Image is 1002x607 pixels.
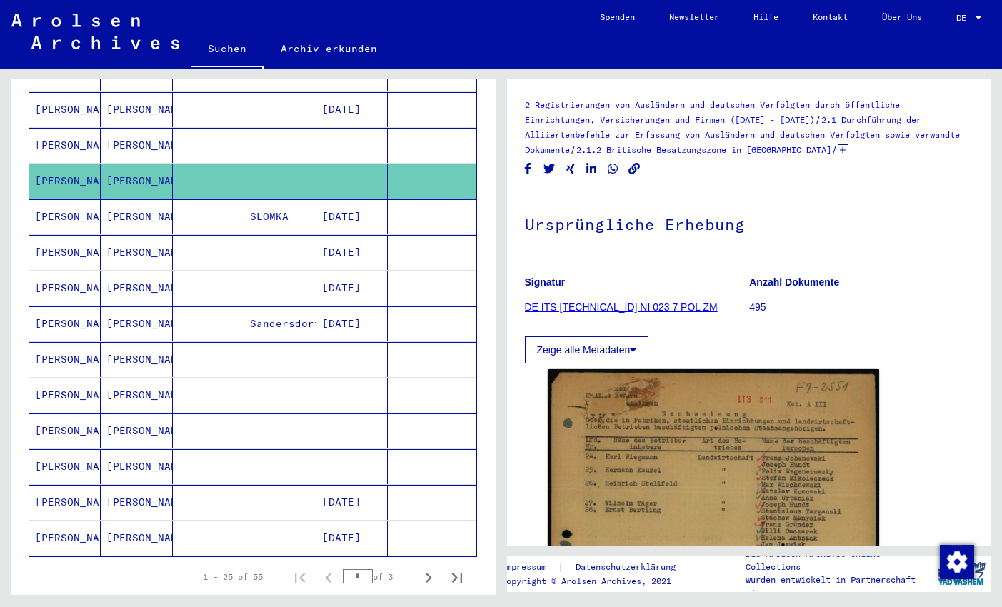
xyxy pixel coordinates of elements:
[29,235,101,270] mat-cell: [PERSON_NAME]
[501,575,693,588] p: Copyright © Arolsen Archives, 2021
[101,128,172,163] mat-cell: [PERSON_NAME]
[29,413,101,448] mat-cell: [PERSON_NAME]
[749,276,839,288] b: Anzahl Dokumente
[101,449,172,484] mat-cell: [PERSON_NAME]
[563,160,578,178] button: Share on Xing
[525,276,566,288] b: Signatur
[746,573,931,599] p: wurden entwickelt in Partnerschaft mit
[101,378,172,413] mat-cell: [PERSON_NAME]
[29,271,101,306] mat-cell: [PERSON_NAME]
[343,570,414,583] div: of 3
[244,199,316,234] mat-cell: SLOMKA
[29,449,101,484] mat-cell: [PERSON_NAME]
[414,563,443,591] button: Next page
[525,191,974,254] h1: Ursprüngliche Erhebung
[443,563,471,591] button: Last page
[101,92,172,127] mat-cell: [PERSON_NAME]
[316,306,388,341] mat-cell: [DATE]
[935,556,988,591] img: yv_logo.png
[286,563,314,591] button: First page
[101,271,172,306] mat-cell: [PERSON_NAME]
[521,160,536,178] button: Share on Facebook
[627,160,642,178] button: Copy link
[29,378,101,413] mat-cell: [PERSON_NAME]
[570,143,576,156] span: /
[29,128,101,163] mat-cell: [PERSON_NAME]
[314,563,343,591] button: Previous page
[525,114,960,155] a: 2.1 Durchführung der Alliiertenbefehle zur Erfassung von Ausländern und deutschen Verfolgten sowi...
[316,92,388,127] mat-cell: [DATE]
[501,560,558,575] a: Impressum
[29,92,101,127] mat-cell: [PERSON_NAME]
[831,143,838,156] span: /
[29,199,101,234] mat-cell: [PERSON_NAME]
[525,301,718,313] a: DE ITS [TECHNICAL_ID] NI 023 7 POL ZM
[191,31,264,69] a: Suchen
[203,571,263,583] div: 1 – 25 of 55
[101,485,172,520] mat-cell: [PERSON_NAME]
[749,300,973,315] p: 495
[584,160,599,178] button: Share on LinkedIn
[576,144,831,155] a: 2.1.2 Britische Besatzungszone in [GEOGRAPHIC_DATA]
[29,485,101,520] mat-cell: [PERSON_NAME]
[316,235,388,270] mat-cell: [DATE]
[101,342,172,377] mat-cell: [PERSON_NAME]
[29,306,101,341] mat-cell: [PERSON_NAME]
[101,521,172,556] mat-cell: [PERSON_NAME]
[525,99,900,125] a: 2 Registrierungen von Ausländern und deutschen Verfolgten durch öffentliche Einrichtungen, Versic...
[244,306,316,341] mat-cell: Sandersdorf/Ritterfd.
[101,306,172,341] mat-cell: [PERSON_NAME]
[29,342,101,377] mat-cell: [PERSON_NAME]
[746,548,931,573] p: Die Arolsen Archives Online-Collections
[542,160,557,178] button: Share on Twitter
[606,160,621,178] button: Share on WhatsApp
[101,164,172,199] mat-cell: [PERSON_NAME]
[264,31,394,66] a: Archiv erkunden
[29,521,101,556] mat-cell: [PERSON_NAME]
[11,14,179,49] img: Arolsen_neg.svg
[101,413,172,448] mat-cell: [PERSON_NAME]
[316,521,388,556] mat-cell: [DATE]
[939,544,973,578] div: Zustimmung ändern
[501,560,693,575] div: |
[316,485,388,520] mat-cell: [DATE]
[316,271,388,306] mat-cell: [DATE]
[940,545,974,579] img: Zustimmung ändern
[956,13,972,23] span: DE
[101,199,172,234] mat-cell: [PERSON_NAME]
[101,235,172,270] mat-cell: [PERSON_NAME]
[525,336,649,363] button: Zeige alle Metadaten
[316,199,388,234] mat-cell: [DATE]
[815,113,821,126] span: /
[564,560,693,575] a: Datenschutzerklärung
[29,164,101,199] mat-cell: [PERSON_NAME]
